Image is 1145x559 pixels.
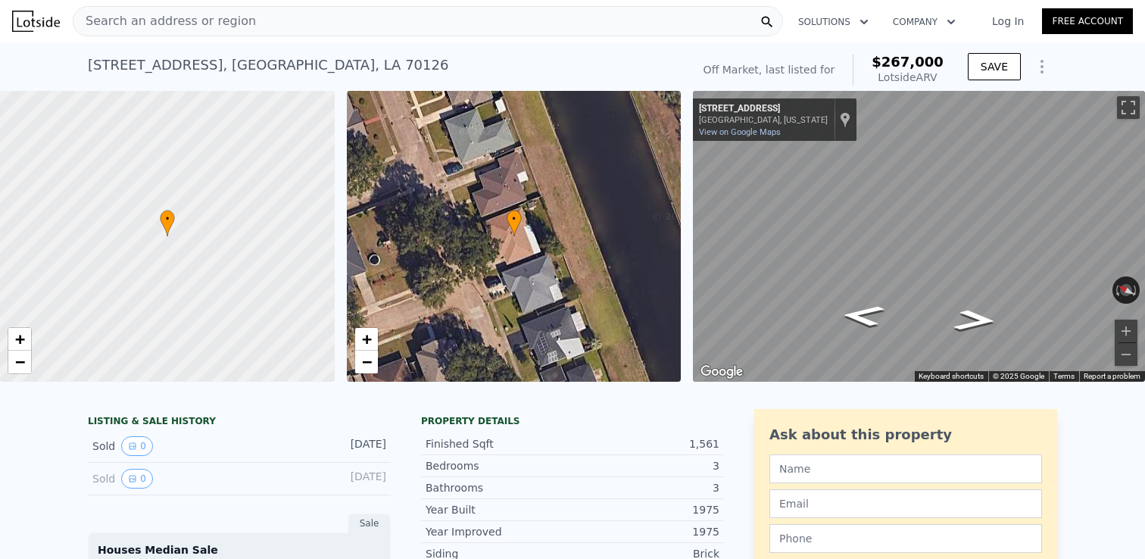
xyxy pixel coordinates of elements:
input: Email [769,489,1042,518]
a: Show location on map [840,111,850,128]
img: Google [697,362,747,382]
div: [STREET_ADDRESS] [699,103,828,115]
div: Street View [693,91,1145,382]
button: View historical data [121,469,153,489]
a: Zoom in [8,328,31,351]
span: Search an address or region [73,12,256,30]
path: Go South, Sheffield St [935,304,1015,336]
div: Sold [92,436,227,456]
div: Map [693,91,1145,382]
button: Zoom in [1115,320,1137,342]
div: 3 [572,480,719,495]
span: © 2025 Google [993,372,1044,380]
div: Year Improved [426,524,572,539]
button: Rotate counterclockwise [1112,276,1121,304]
span: + [15,329,25,348]
div: Lotside ARV [872,70,944,85]
a: Zoom out [355,351,378,373]
div: Houses Median Sale [98,542,381,557]
div: [DATE] [319,469,386,489]
button: Toggle fullscreen view [1117,96,1140,119]
div: Ask about this property [769,424,1042,445]
a: Zoom in [355,328,378,351]
span: + [361,329,371,348]
div: [STREET_ADDRESS] , [GEOGRAPHIC_DATA] , LA 70126 [88,55,448,76]
a: Log In [974,14,1042,29]
div: Sold [92,469,227,489]
a: Zoom out [8,351,31,373]
span: − [361,352,371,371]
button: Reset the view [1112,279,1141,301]
button: Rotate clockwise [1132,276,1140,304]
div: 1,561 [572,436,719,451]
div: LISTING & SALE HISTORY [88,415,391,430]
div: Off Market, last listed for [704,62,835,77]
button: Keyboard shortcuts [919,371,984,382]
path: Go North, Sheffield St [823,300,903,331]
div: Bedrooms [426,458,572,473]
div: Sale [348,514,391,533]
a: Open this area in Google Maps (opens a new window) [697,362,747,382]
div: • [160,210,175,236]
a: Terms (opens in new tab) [1053,372,1075,380]
button: Solutions [786,8,881,36]
span: $267,000 [872,54,944,70]
a: Free Account [1042,8,1133,34]
div: • [507,210,522,236]
div: 1975 [572,524,719,539]
div: [GEOGRAPHIC_DATA], [US_STATE] [699,115,828,125]
span: • [507,212,522,226]
a: View on Google Maps [699,127,781,137]
span: − [15,352,25,371]
button: Zoom out [1115,343,1137,366]
a: Report a problem [1084,372,1140,380]
span: • [160,212,175,226]
button: View historical data [121,436,153,456]
div: Property details [421,415,724,427]
div: Bathrooms [426,480,572,495]
button: SAVE [968,53,1021,80]
div: [DATE] [319,436,386,456]
input: Name [769,454,1042,483]
div: Year Built [426,502,572,517]
input: Phone [769,524,1042,553]
img: Lotside [12,11,60,32]
button: Show Options [1027,52,1057,82]
div: Finished Sqft [426,436,572,451]
button: Company [881,8,968,36]
div: 3 [572,458,719,473]
div: 1975 [572,502,719,517]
